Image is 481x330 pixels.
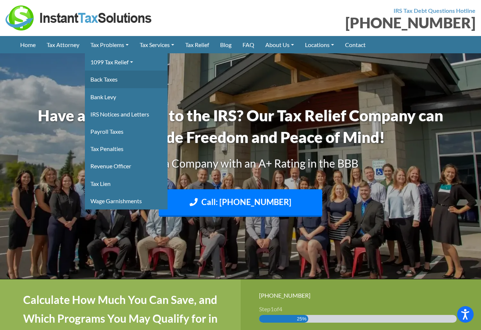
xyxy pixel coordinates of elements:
a: Home [15,36,41,53]
a: Contact [340,36,371,53]
a: Locations [299,36,340,53]
a: Tax Lien [85,175,168,192]
a: Bank Levy [85,88,168,105]
a: Tax Relief [180,36,215,53]
h1: Have a Large Debt to the IRS? Our Tax Relief Company can help provide Freedom and Peace of Mind! [37,105,445,148]
span: 4 [279,305,282,312]
a: Tax Problems [85,36,134,53]
span: 25% [297,315,306,323]
a: Payroll Taxes [85,123,168,140]
a: About Us [260,36,299,53]
img: Instant Tax Solutions Logo [6,6,152,31]
span: 1 [270,305,274,312]
strong: IRS Tax Debt Questions Hotline [394,7,475,14]
div: [PHONE_NUMBER] [259,290,463,300]
a: Blog [215,36,237,53]
a: Call: [PHONE_NUMBER] [159,189,322,217]
h3: Step of [259,306,463,312]
a: Tax Penalties [85,140,168,157]
a: Revenue Officer [85,157,168,175]
a: IRS Notices and Letters [85,105,168,123]
a: 1099 Tax Relief [85,53,168,71]
a: Back Taxes [85,71,168,88]
a: Tax Attorney [41,36,85,53]
a: Instant Tax Solutions Logo [6,14,152,21]
a: Tax Services [134,36,180,53]
h3: All from a Company with an A+ Rating in the BBB [37,155,445,171]
div: [PHONE_NUMBER] [246,15,476,30]
a: Wage Garnishments [85,192,168,209]
a: FAQ [237,36,260,53]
